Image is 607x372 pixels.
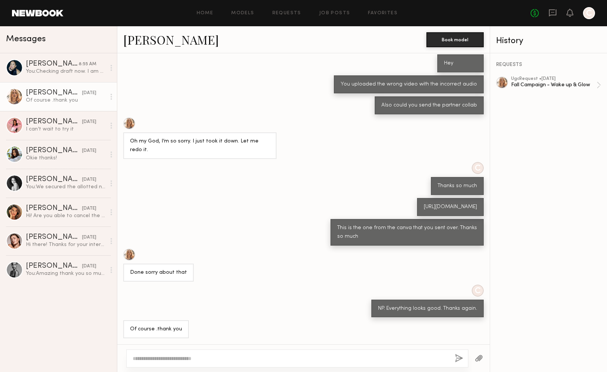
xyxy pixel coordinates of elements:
div: [PERSON_NAME] [26,60,79,68]
div: [DATE] [82,118,96,126]
div: [PERSON_NAME] [26,262,82,270]
div: Hey [444,59,477,68]
div: [PERSON_NAME] [26,205,82,212]
a: Requests [272,11,301,16]
div: You uploaded the wrong video with the incorrect audio [341,80,477,89]
div: [DATE] [82,263,96,270]
a: Models [231,11,254,16]
div: Of course .thank you [26,97,106,104]
div: [DATE] [82,234,96,241]
div: Fall Campaign - Wake up & Glow [511,81,597,88]
a: Book model [426,36,484,42]
div: [URL][DOMAIN_NAME] [424,203,477,211]
a: [PERSON_NAME] [123,31,219,48]
a: Job Posts [319,11,350,16]
div: [DATE] [82,147,96,154]
div: [DATE] [82,176,96,183]
div: Of course .thank you [130,325,182,334]
div: Also could you send the partner collab [381,101,477,110]
span: Messages [6,35,46,43]
div: Done sorry about that [130,268,187,277]
div: [DATE] [82,90,96,97]
div: [DATE] [82,205,96,212]
div: ugc Request • [DATE] [511,76,597,81]
div: Hi there! Thanks for your interest :) Is there any flexibility in the budget? Typically for an ed... [26,241,106,248]
div: [PERSON_NAME] [26,147,82,154]
a: ugcRequest •[DATE]Fall Campaign - Wake up & Glow [511,76,601,94]
div: [PERSON_NAME] [26,176,82,183]
div: I can’t wait to try it [26,126,106,133]
button: Book model [426,32,484,47]
div: History [496,37,601,45]
div: Oh my God, I’m so sorry. I just took it down. Let me redo it. [130,137,270,154]
a: C [583,7,595,19]
div: REQUESTS [496,62,601,67]
div: NP. Everything looks good. Thanks again. [378,304,477,313]
div: Thanks so much [438,182,477,190]
div: [PERSON_NAME] [26,118,82,126]
div: This is the one from the canva that you sent over. Thanks so much [337,224,477,241]
a: Favorites [368,11,398,16]
div: You: Checking draft now. I am not seeing the option to request a new revision [26,68,106,75]
a: Home [197,11,214,16]
div: [PERSON_NAME] [26,234,82,241]
div: [PERSON_NAME] [26,89,82,97]
div: 8:55 AM [79,61,96,68]
div: Okie thanks! [26,154,106,162]
div: Hi! Are you able to cancel the job please? Just want to make sure you don’t send products my way.... [26,212,106,219]
div: You: We secured the allotted number of partnerships. I will reach out if we need additional conte... [26,183,106,190]
div: You: Amazing thank you so much [PERSON_NAME] [26,270,106,277]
